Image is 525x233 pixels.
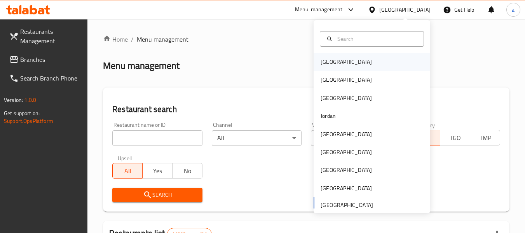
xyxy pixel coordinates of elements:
label: Delivery [416,122,435,128]
div: [GEOGRAPHIC_DATA] [321,166,372,174]
div: Menu-management [295,5,343,14]
a: Search Branch Phone [3,69,88,88]
span: Search [119,190,196,200]
div: [GEOGRAPHIC_DATA] [321,130,372,138]
li: / [131,35,134,44]
div: All [311,130,401,146]
span: Version: [4,95,23,105]
button: TGO [440,130,470,145]
span: Yes [146,165,169,177]
a: Support.OpsPlatform [4,116,53,126]
input: Search [334,35,419,43]
div: Jordan [321,112,336,120]
div: [GEOGRAPHIC_DATA] [321,75,372,84]
span: Branches [20,55,82,64]
span: All [116,165,140,177]
div: [GEOGRAPHIC_DATA] [321,148,372,156]
span: a [512,5,515,14]
h2: Restaurant search [112,103,500,115]
div: [GEOGRAPHIC_DATA] [321,184,372,193]
div: All [212,130,302,146]
button: Search [112,188,202,202]
a: Home [103,35,128,44]
span: Restaurants Management [20,27,82,46]
span: TMP [473,132,497,144]
span: 1.0.0 [24,95,36,105]
label: Upsell [118,155,132,161]
div: [GEOGRAPHIC_DATA] [321,58,372,66]
nav: breadcrumb [103,35,509,44]
span: Get support on: [4,108,40,118]
div: [GEOGRAPHIC_DATA] [379,5,431,14]
button: TMP [470,130,500,145]
a: Restaurants Management [3,22,88,50]
button: All [112,163,143,179]
button: No [172,163,202,179]
a: Branches [3,50,88,69]
input: Search for restaurant name or ID.. [112,130,202,146]
h2: Menu management [103,60,180,72]
span: Search Branch Phone [20,74,82,83]
button: Yes [142,163,173,179]
span: Menu management [137,35,188,44]
span: TGO [443,132,467,144]
div: [GEOGRAPHIC_DATA] [321,94,372,102]
span: No [176,165,199,177]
